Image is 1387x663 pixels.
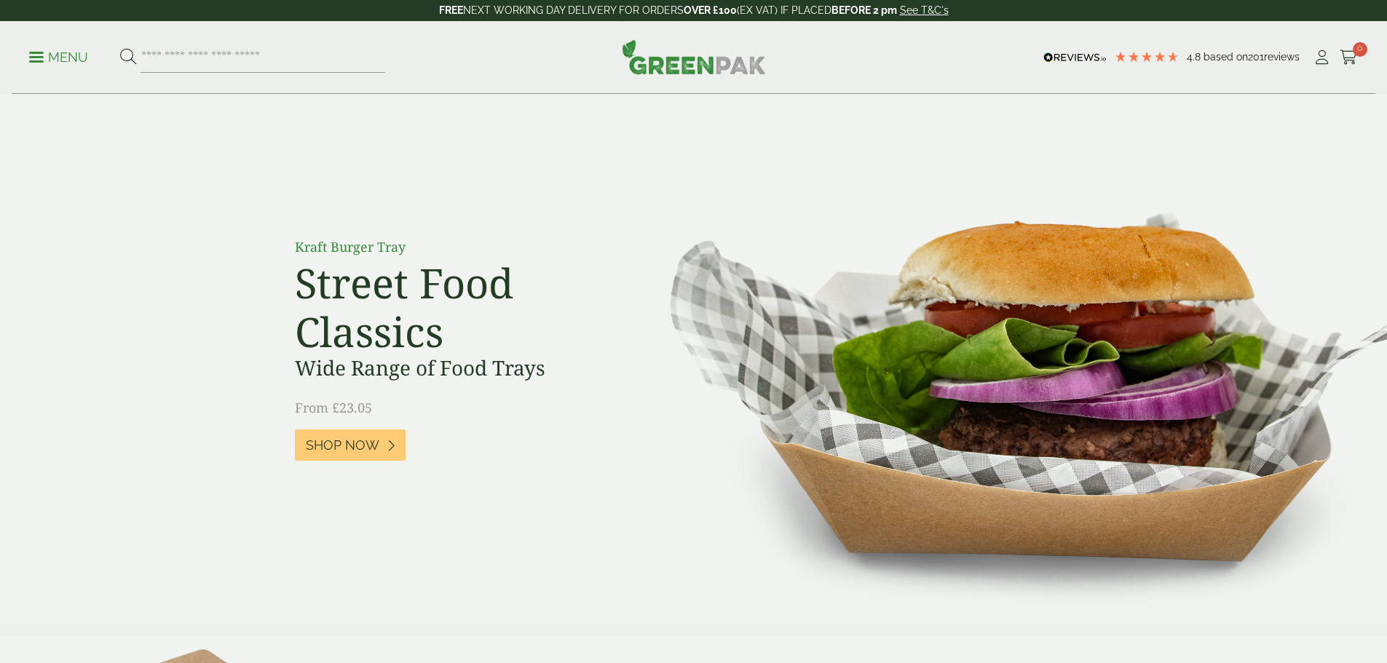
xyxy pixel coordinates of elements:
[622,39,766,74] img: GreenPak Supplies
[1340,47,1358,68] a: 0
[1187,51,1204,63] span: 4.8
[1313,50,1331,65] i: My Account
[29,49,88,63] a: Menu
[295,429,406,461] a: Shop Now
[29,49,88,66] p: Menu
[306,437,379,453] span: Shop Now
[1043,52,1107,63] img: REVIEWS.io
[439,4,463,16] strong: FREE
[1204,51,1248,63] span: Based on
[1340,50,1358,65] i: Cart
[831,4,897,16] strong: BEFORE 2 pm
[295,399,372,416] span: From £23.05
[900,4,949,16] a: See T&C's
[1353,42,1367,57] span: 0
[295,237,623,257] p: Kraft Burger Tray
[624,95,1387,624] img: Street Food Classics
[295,258,623,356] h2: Street Food Classics
[295,356,623,381] h3: Wide Range of Food Trays
[1248,51,1264,63] span: 201
[684,4,737,16] strong: OVER £100
[1264,51,1300,63] span: reviews
[1114,50,1179,63] div: 4.79 Stars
